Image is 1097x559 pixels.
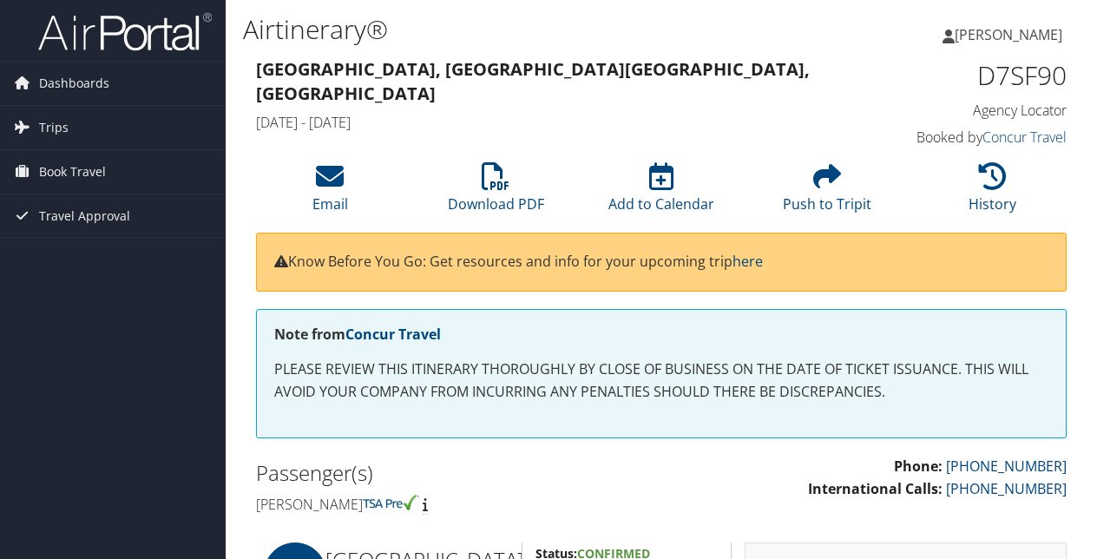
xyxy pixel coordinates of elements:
a: [PERSON_NAME] [943,9,1080,61]
a: Push to Tripit [783,172,871,214]
h1: Airtinerary® [243,11,801,48]
a: Concur Travel [982,128,1067,147]
h2: Passenger(s) [256,458,648,488]
h4: [DATE] - [DATE] [256,113,857,132]
img: airportal-logo.png [38,11,212,52]
p: Know Before You Go: Get resources and info for your upcoming trip [274,251,1048,273]
h4: [PERSON_NAME] [256,495,648,514]
span: Travel Approval [39,194,130,238]
span: Trips [39,106,69,149]
a: History [969,172,1016,214]
a: Concur Travel [345,325,441,344]
strong: International Calls: [808,479,943,498]
strong: [GEOGRAPHIC_DATA], [GEOGRAPHIC_DATA] [GEOGRAPHIC_DATA], [GEOGRAPHIC_DATA] [256,57,810,105]
strong: Phone: [894,457,943,476]
p: PLEASE REVIEW THIS ITINERARY THOROUGHLY BY CLOSE OF BUSINESS ON THE DATE OF TICKET ISSUANCE. THIS... [274,358,1048,403]
a: [PHONE_NUMBER] [946,457,1067,476]
h4: Booked by [884,128,1067,147]
h4: Agency Locator [884,101,1067,120]
a: here [732,252,763,271]
h1: D7SF90 [884,57,1067,94]
span: Book Travel [39,150,106,194]
span: [PERSON_NAME] [955,25,1062,44]
span: Dashboards [39,62,109,105]
a: Email [312,172,348,214]
a: Add to Calendar [608,172,714,214]
a: Download PDF [448,172,544,214]
a: [PHONE_NUMBER] [946,479,1067,498]
img: tsa-precheck.png [363,495,419,510]
strong: Note from [274,325,441,344]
